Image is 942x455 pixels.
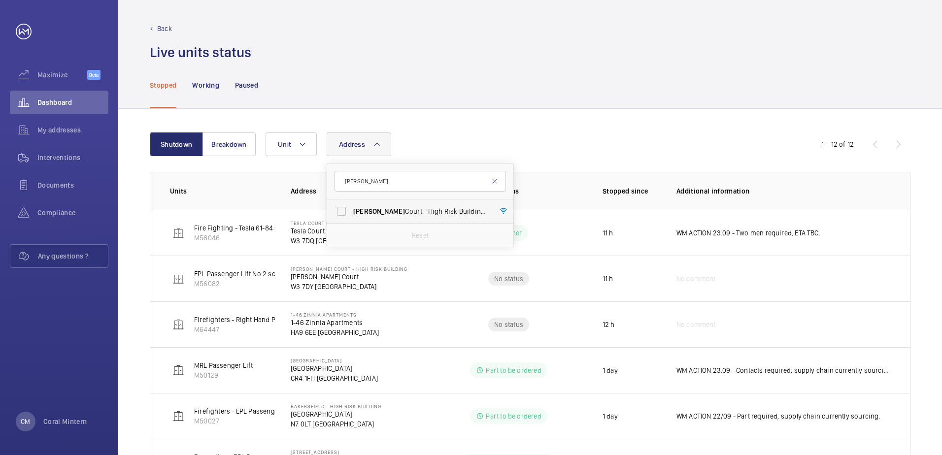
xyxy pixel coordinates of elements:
[235,80,258,90] p: Paused
[291,266,407,272] p: [PERSON_NAME] Court - High Risk Building
[603,228,613,238] p: 11 h
[150,80,176,90] p: Stopped
[603,365,618,375] p: 1 day
[291,357,378,363] p: [GEOGRAPHIC_DATA]
[291,419,381,429] p: N7 0LT [GEOGRAPHIC_DATA]
[676,186,890,196] p: Additional information
[676,320,716,329] span: No comment
[37,97,108,107] span: Dashboard
[37,153,108,162] span: Interventions
[291,449,376,455] p: [STREET_ADDRESS]
[194,315,315,325] p: Firefighters - Right Hand Passenger Lift
[172,319,184,330] img: elevator.svg
[266,132,317,156] button: Unit
[603,274,613,284] p: 11 h
[339,140,365,148] span: Address
[291,312,379,318] p: 1-46 Zinnia Apartments
[37,70,87,80] span: Maximize
[172,364,184,376] img: elevator.svg
[821,139,854,149] div: 1 – 12 of 12
[172,273,184,285] img: elevator.svg
[291,373,378,383] p: CR4 1FH [GEOGRAPHIC_DATA]
[291,409,381,419] p: [GEOGRAPHIC_DATA]
[291,236,414,246] p: W3 7DQ [GEOGRAPHIC_DATA]
[494,320,523,329] p: No status
[603,186,661,196] p: Stopped since
[676,411,880,421] p: WM ACTION 22/09 - Part required, supply chain currently sourcing.
[291,318,379,327] p: 1-46 Zinnia Apartments
[150,43,251,62] h1: Live units status
[172,227,184,239] img: elevator.svg
[291,403,381,409] p: Bakersfield - High Risk Building
[194,360,253,370] p: MRL Passenger Lift
[353,207,405,215] span: [PERSON_NAME]
[43,417,87,426] p: Coral Mintern
[194,370,253,380] p: M50129
[37,180,108,190] span: Documents
[194,325,315,334] p: M64447
[150,132,203,156] button: Shutdown
[291,226,414,236] p: Tesla Court Flats 61-84
[603,411,618,421] p: 1 day
[278,140,291,148] span: Unit
[194,406,308,416] p: Firefighters - EPL Passenger Lift No 2
[676,274,716,284] span: No comment
[194,416,308,426] p: M50027
[192,80,219,90] p: Working
[335,171,506,192] input: Search by address
[353,206,489,216] span: Court - High Risk Building - [STREET_ADDRESS]
[38,251,108,261] span: Any questions ?
[172,410,184,422] img: elevator.svg
[291,363,378,373] p: [GEOGRAPHIC_DATA]
[603,320,615,329] p: 12 h
[291,220,414,226] p: Tesla Court Flats 61-84 - High Risk Building
[202,132,256,156] button: Breakdown
[327,132,391,156] button: Address
[412,230,429,240] p: Reset
[194,223,305,233] p: Fire Fighting - Tesla 61-84 schn euro
[291,282,407,292] p: W3 7DY [GEOGRAPHIC_DATA]
[37,208,108,218] span: Compliance
[194,279,293,289] p: M56082
[676,365,890,375] p: WM ACTION 23.09 - Contacts required, supply chain currently sourcing.
[194,233,305,243] p: M56046
[676,228,820,238] p: WM ACTION 23.09 - Two men required, ETA TBC.
[37,125,108,135] span: My addresses
[21,417,30,426] p: CM
[87,70,101,80] span: Beta
[291,186,431,196] p: Address
[157,24,172,33] p: Back
[194,269,293,279] p: EPL Passenger Lift No 2 schn 33
[291,327,379,337] p: HA9 6EE [GEOGRAPHIC_DATA]
[170,186,275,196] p: Units
[486,365,541,375] p: Part to be ordered
[494,274,523,284] p: No status
[486,411,541,421] p: Part to be ordered
[291,272,407,282] p: [PERSON_NAME] Court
